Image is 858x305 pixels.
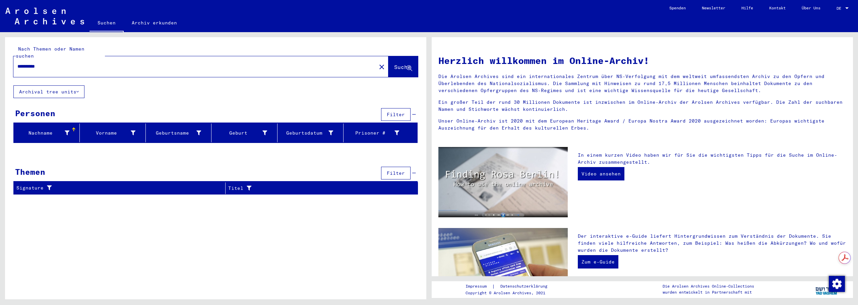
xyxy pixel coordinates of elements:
span: Filter [387,170,405,176]
p: Ein großer Teil der rund 30 Millionen Dokumente ist inzwischen im Online-Archiv der Arolsen Archi... [438,99,846,113]
mat-header-cell: Prisoner # [344,124,417,142]
div: Geburtsdatum [280,128,343,138]
div: Prisoner # [346,128,409,138]
a: Zum e-Guide [578,255,618,269]
p: Der interaktive e-Guide liefert Hintergrundwissen zum Verständnis der Dokumente. Sie finden viele... [578,233,846,254]
img: Arolsen_neg.svg [5,8,84,24]
img: Zustimmung ändern [829,276,845,292]
a: Archiv erkunden [124,15,185,31]
div: Geburt‏ [214,130,267,137]
a: Suchen [89,15,124,32]
div: Vorname [82,130,135,137]
a: Datenschutzerklärung [495,283,555,290]
div: Nachname [16,128,79,138]
a: Video ansehen [578,167,624,180]
div: Vorname [82,128,145,138]
h1: Herzlich willkommen im Online-Archiv! [438,54,846,68]
p: In einem kurzen Video haben wir für Sie die wichtigsten Tipps für die Suche im Online-Archiv zusa... [578,152,846,166]
div: Titel [228,185,401,192]
p: Unser Online-Archiv ist 2020 mit dem European Heritage Award / Europa Nostra Award 2020 ausgezeic... [438,118,846,132]
span: Suche [394,64,411,70]
span: DE [837,6,844,11]
div: Geburtsname [148,130,201,137]
button: Filter [381,167,411,179]
button: Clear [375,60,388,73]
div: | [466,283,555,290]
mat-header-cell: Geburtsname [146,124,212,142]
div: Titel [228,183,410,194]
div: Prisoner # [346,130,399,137]
div: Signature [16,183,225,194]
mat-header-cell: Geburtsdatum [278,124,344,142]
mat-label: Nach Themen oder Namen suchen [16,46,84,59]
p: Copyright © Arolsen Archives, 2021 [466,290,555,296]
div: Nachname [16,130,69,137]
div: Personen [15,107,55,119]
mat-header-cell: Geburt‏ [211,124,278,142]
p: wurden entwickelt in Partnerschaft mit [663,289,754,295]
img: yv_logo.png [814,281,839,298]
span: Filter [387,111,405,118]
button: Filter [381,108,411,121]
button: Archival tree units [13,85,84,98]
p: Die Arolsen Archives sind ein internationales Zentrum über NS-Verfolgung mit dem weltweit umfasse... [438,73,846,94]
div: Themen [15,166,45,178]
mat-icon: close [378,63,386,71]
mat-header-cell: Vorname [80,124,146,142]
div: Geburtsname [148,128,211,138]
div: Signature [16,184,217,192]
p: Die Arolsen Archives Online-Collections [663,283,754,289]
div: Geburt‏ [214,128,277,138]
img: video.jpg [438,147,568,217]
button: Suche [388,56,418,77]
mat-header-cell: Nachname [14,124,80,142]
a: Impressum [466,283,492,290]
div: Geburtsdatum [280,130,333,137]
